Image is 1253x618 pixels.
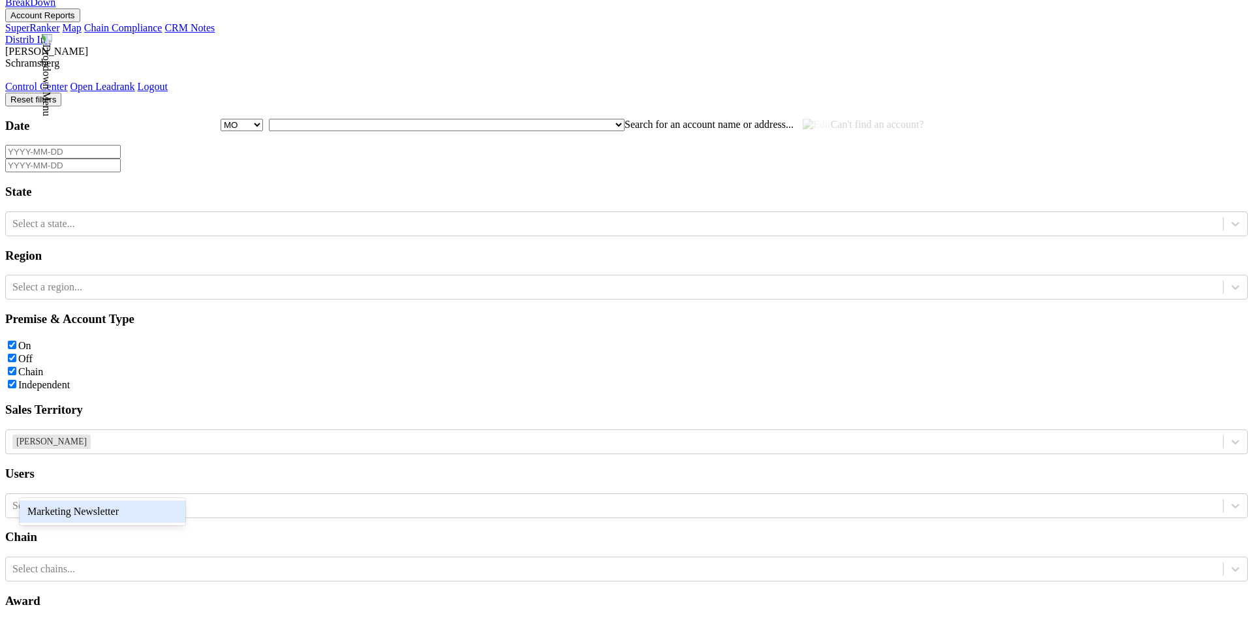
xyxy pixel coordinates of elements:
[5,185,1248,199] h3: State
[20,501,185,523] div: Marketing Newsletter
[5,46,1248,57] div: [PERSON_NAME]
[12,435,91,449] div: [PERSON_NAME]
[18,366,43,377] label: Chain
[5,403,1248,417] h3: Sales Territory
[5,22,1248,34] div: Account Reports
[803,119,924,130] span: Can't find an account?
[5,249,1248,263] h3: Region
[5,530,1248,544] h3: Chain
[18,353,33,364] label: Off
[138,81,168,92] a: Logout
[803,119,831,131] img: Edit
[63,22,82,33] a: Map
[5,594,1248,608] h3: Award
[625,119,794,130] span: Search for an account name or address...
[5,57,59,69] span: Schramsberg
[5,34,51,45] a: Distrib Inv
[40,34,52,116] img: Dropdown Menu
[18,379,70,390] label: Independent
[5,145,121,159] input: YYYY-MM-DD
[70,81,135,92] a: Open Leadrank
[5,81,1248,93] div: Dropdown Menu
[84,22,162,33] a: Chain Compliance
[5,159,121,172] input: YYYY-MM-DD
[5,93,61,106] button: Reset filters
[5,81,68,92] a: Control Center
[5,467,1248,481] h3: Users
[5,22,60,33] a: SuperRanker
[5,8,80,22] button: Account Reports
[5,312,1248,326] h3: Premise & Account Type
[5,119,1248,133] h3: Date
[164,22,215,33] a: CRM Notes
[18,340,31,351] label: On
